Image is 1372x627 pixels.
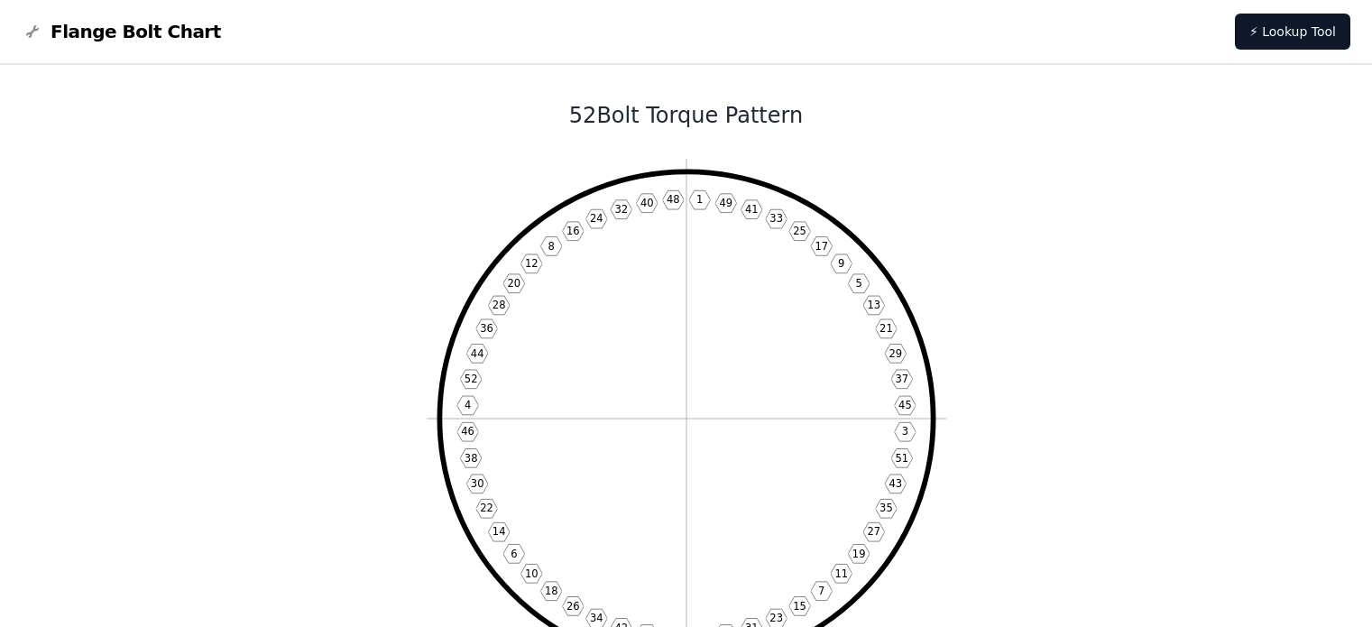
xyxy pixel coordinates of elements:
h1: 52 Bolt Torque Pattern [202,101,1171,130]
text: 4 [464,399,470,411]
text: 5 [855,277,861,290]
text: 20 [507,277,520,290]
text: 18 [544,585,557,597]
text: 30 [470,477,483,490]
text: 33 [769,212,783,225]
span: Flange Bolt Chart [51,19,221,44]
text: 46 [461,425,474,438]
text: 24 [590,212,603,225]
text: 27 [867,525,880,538]
text: 25 [793,225,806,237]
text: 26 [566,600,580,613]
text: 10 [524,567,538,580]
text: 3 [901,425,907,438]
text: 34 [590,612,603,624]
text: 44 [470,347,483,360]
text: 29 [889,347,902,360]
text: 16 [566,225,580,237]
text: 38 [464,452,477,465]
text: 11 [834,567,848,580]
text: 32 [614,203,628,216]
text: 36 [480,322,493,335]
text: 48 [667,193,680,206]
text: 22 [480,502,493,514]
img: Flange Bolt Chart Logo [22,21,43,42]
text: 49 [719,197,732,209]
text: 1 [695,193,702,206]
text: 9 [838,257,844,270]
text: 45 [898,399,912,411]
text: 8 [548,240,554,253]
text: 13 [867,299,880,311]
text: 43 [889,477,902,490]
text: 40 [640,197,653,209]
text: 23 [769,612,783,624]
a: Flange Bolt Chart LogoFlange Bolt Chart [22,19,221,44]
text: 17 [815,240,828,253]
text: 37 [895,373,908,385]
text: 12 [524,257,538,270]
text: 15 [793,600,806,613]
text: 51 [895,452,908,465]
text: 28 [492,299,505,311]
text: 52 [464,373,477,385]
text: 14 [492,525,505,538]
text: 21 [879,322,893,335]
text: 19 [852,548,865,560]
text: 41 [744,203,758,216]
a: ⚡ Lookup Tool [1235,14,1350,50]
text: 7 [818,585,824,597]
text: 6 [511,548,517,560]
text: 35 [879,502,893,514]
